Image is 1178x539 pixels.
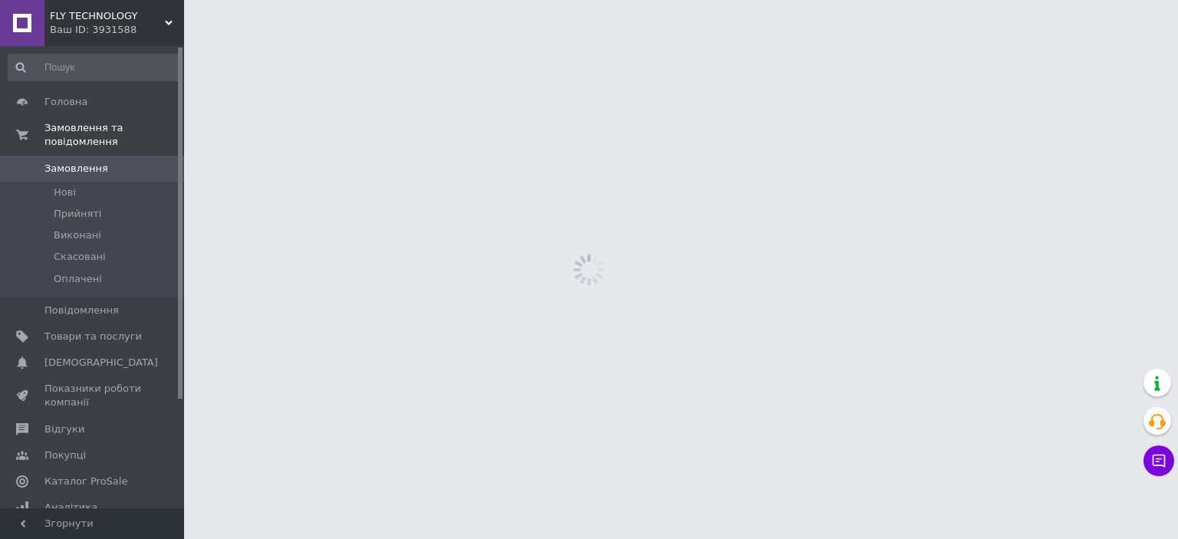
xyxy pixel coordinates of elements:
[44,501,97,514] span: Аналітика
[1143,445,1174,476] button: Чат з покупцем
[54,228,101,242] span: Виконані
[44,422,84,436] span: Відгуки
[50,23,184,37] div: Ваш ID: 3931588
[8,54,181,81] input: Пошук
[44,330,142,343] span: Товари та послуги
[44,356,158,370] span: [DEMOGRAPHIC_DATA]
[54,207,101,221] span: Прийняті
[44,449,86,462] span: Покупці
[44,382,142,409] span: Показники роботи компанії
[50,9,165,23] span: FLY TECHNOLOGY
[54,272,102,286] span: Оплачені
[44,475,127,488] span: Каталог ProSale
[44,162,108,176] span: Замовлення
[44,95,87,109] span: Головна
[44,121,184,149] span: Замовлення та повідомлення
[54,186,76,199] span: Нові
[54,250,106,264] span: Скасовані
[44,304,119,317] span: Повідомлення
